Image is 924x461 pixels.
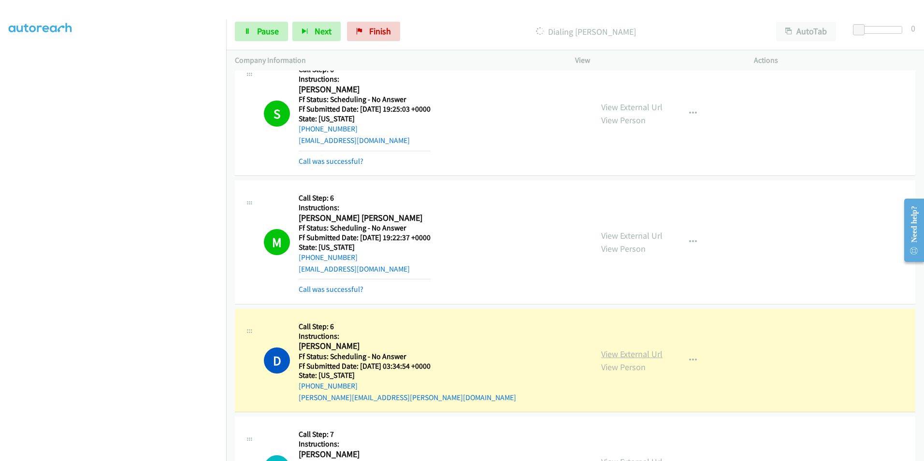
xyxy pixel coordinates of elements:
[235,22,288,41] a: Pause
[601,243,646,254] a: View Person
[299,114,431,124] h5: State: [US_STATE]
[299,136,410,145] a: [EMAIL_ADDRESS][DOMAIN_NAME]
[299,430,431,439] h5: Call Step: 7
[299,341,516,352] h2: [PERSON_NAME]
[299,193,431,203] h5: Call Step: 6
[264,229,290,255] h1: M
[299,361,516,371] h5: Ff Submitted Date: [DATE] 03:34:54 +0000
[601,348,663,360] a: View External Url
[858,26,902,34] div: Delay between calls (in seconds)
[299,449,431,460] h2: [PERSON_NAME]
[235,55,558,66] p: Company Information
[601,230,663,241] a: View External Url
[299,322,516,331] h5: Call Step: 6
[315,26,332,37] span: Next
[299,285,363,294] a: Call was successful?
[299,223,431,233] h5: Ff Status: Scheduling - No Answer
[299,264,410,274] a: [EMAIL_ADDRESS][DOMAIN_NAME]
[299,124,358,133] a: [PHONE_NUMBER]
[369,26,391,37] span: Finish
[299,439,431,449] h5: Instructions:
[299,381,358,390] a: [PHONE_NUMBER]
[299,74,431,84] h5: Instructions:
[299,253,358,262] a: [PHONE_NUMBER]
[299,371,516,380] h5: State: [US_STATE]
[299,243,431,252] h5: State: [US_STATE]
[299,95,431,104] h5: Ff Status: Scheduling - No Answer
[601,101,663,113] a: View External Url
[754,55,915,66] p: Actions
[896,192,924,269] iframe: Resource Center
[575,55,736,66] p: View
[347,22,400,41] a: Finish
[601,115,646,126] a: View Person
[299,331,516,341] h5: Instructions:
[601,361,646,373] a: View Person
[776,22,836,41] button: AutoTab
[9,0,226,460] iframe: Dialpad
[292,22,341,41] button: Next
[264,347,290,374] h1: D
[413,25,759,38] p: Dialing [PERSON_NAME]
[299,233,431,243] h5: Ff Submitted Date: [DATE] 19:22:37 +0000
[299,213,431,224] h2: [PERSON_NAME] [PERSON_NAME]
[299,157,363,166] a: Call was successful?
[299,352,516,361] h5: Ff Status: Scheduling - No Answer
[299,84,431,95] h2: [PERSON_NAME]
[257,26,279,37] span: Pause
[299,104,431,114] h5: Ff Submitted Date: [DATE] 19:25:03 +0000
[264,101,290,127] h1: S
[299,393,516,402] a: [PERSON_NAME][EMAIL_ADDRESS][PERSON_NAME][DOMAIN_NAME]
[299,203,431,213] h5: Instructions:
[911,22,915,35] div: 0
